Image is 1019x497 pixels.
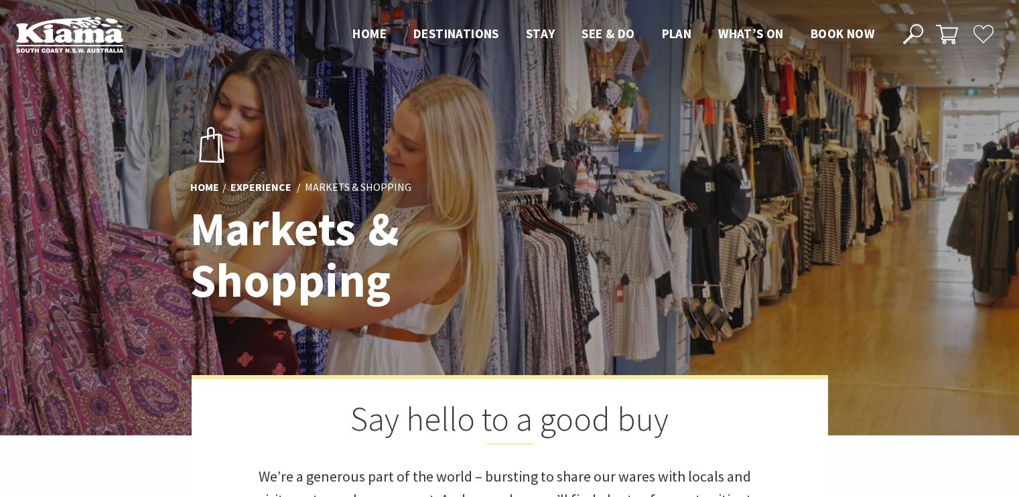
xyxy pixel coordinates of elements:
[582,25,634,42] span: See & Do
[190,204,569,307] h1: Markets & Shopping
[718,25,784,42] span: What’s On
[526,25,555,42] span: Stay
[662,25,692,42] span: Plan
[413,25,499,42] span: Destinations
[339,23,888,46] nav: Main Menu
[190,181,219,196] a: Home
[811,25,874,42] span: Book now
[352,25,387,42] span: Home
[16,16,123,53] img: Kiama Logo
[259,399,761,445] h2: Say hello to a good buy
[305,180,411,197] li: Markets & Shopping
[230,181,291,196] a: Experience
